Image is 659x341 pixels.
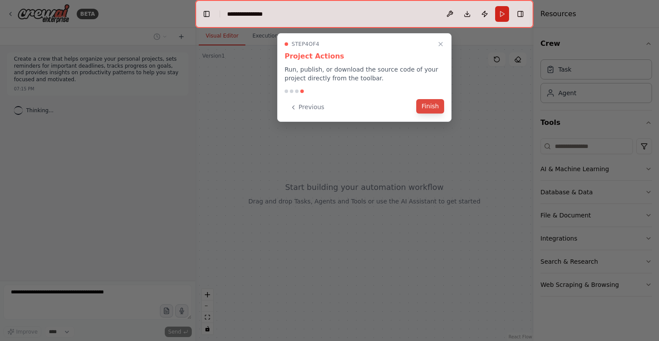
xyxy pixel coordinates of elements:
[435,39,446,49] button: Close walkthrough
[292,41,319,48] span: Step 4 of 4
[285,65,444,83] p: Run, publish, or download the source code of your project directly from the toolbar.
[285,100,329,114] button: Previous
[200,8,213,20] button: Hide left sidebar
[285,51,444,62] h3: Project Actions
[416,99,444,114] button: Finish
